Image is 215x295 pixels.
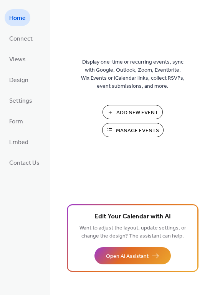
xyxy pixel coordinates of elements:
span: Form [9,116,23,128]
span: Embed [9,136,28,149]
button: Open AI Assistant [94,247,171,264]
span: Views [9,54,26,66]
span: Manage Events [116,127,159,135]
a: Design [5,71,33,88]
a: Views [5,51,30,67]
a: Embed [5,133,33,150]
a: Home [5,9,30,26]
span: Connect [9,33,33,45]
span: Settings [9,95,32,107]
span: Design [9,74,28,87]
span: Display one-time or recurring events, sync with Google, Outlook, Zoom, Eventbrite, Wix Events or ... [81,58,185,90]
a: Form [5,113,28,129]
span: Home [9,12,26,25]
span: Edit Your Calendar with AI [94,211,171,222]
a: Settings [5,92,37,109]
span: Want to adjust the layout, update settings, or change the design? The assistant can help. [79,223,186,241]
a: Connect [5,30,37,47]
span: Contact Us [9,157,40,169]
span: Add New Event [116,109,158,117]
button: Manage Events [102,123,164,137]
span: Open AI Assistant [106,252,149,261]
button: Add New Event [103,105,163,119]
a: Contact Us [5,154,44,171]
